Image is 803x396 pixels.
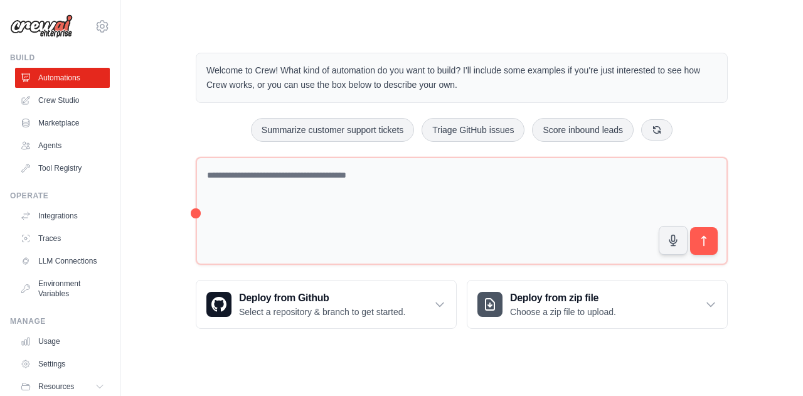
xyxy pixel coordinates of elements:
[15,68,110,88] a: Automations
[15,228,110,249] a: Traces
[10,191,110,201] div: Operate
[38,382,74,392] span: Resources
[15,331,110,351] a: Usage
[15,206,110,226] a: Integrations
[239,291,405,306] h3: Deploy from Github
[740,336,803,396] iframe: Chat Widget
[422,118,524,142] button: Triage GitHub issues
[206,63,717,92] p: Welcome to Crew! What kind of automation do you want to build? I'll include some examples if you'...
[15,274,110,304] a: Environment Variables
[251,118,414,142] button: Summarize customer support tickets
[10,316,110,326] div: Manage
[10,14,73,38] img: Logo
[15,251,110,271] a: LLM Connections
[15,113,110,133] a: Marketplace
[15,158,110,178] a: Tool Registry
[532,118,634,142] button: Score inbound leads
[10,53,110,63] div: Build
[15,90,110,110] a: Crew Studio
[510,306,616,318] p: Choose a zip file to upload.
[15,354,110,374] a: Settings
[15,136,110,156] a: Agents
[239,306,405,318] p: Select a repository & branch to get started.
[510,291,616,306] h3: Deploy from zip file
